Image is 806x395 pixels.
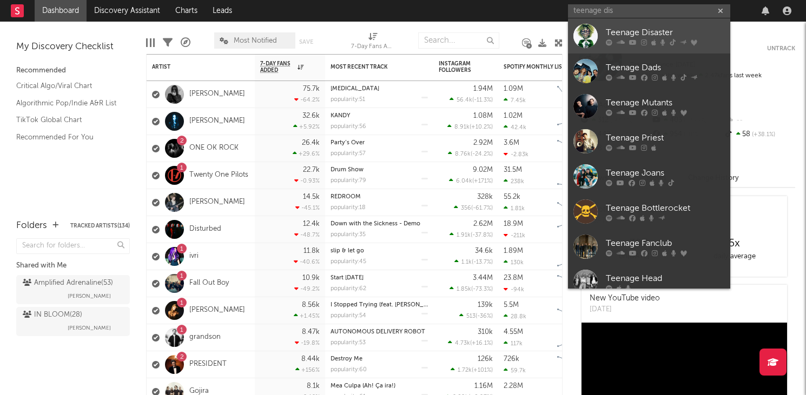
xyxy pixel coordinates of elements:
div: IN BLOOM ( 28 ) [23,309,82,322]
a: Recommended For You [16,131,119,143]
div: 7-Day Fans Added (7-Day Fans Added) [351,41,394,53]
a: IN BLOOM(28)[PERSON_NAME] [16,307,130,336]
div: Teenage Disaster [606,26,725,39]
div: popularity: 18 [331,205,366,211]
span: 7-Day Fans Added [260,61,295,73]
div: 55.2k [504,193,520,200]
svg: Chart title [552,324,601,351]
div: popularity: 62 [331,286,366,292]
div: 1.81k [504,205,525,212]
div: -2.83k [504,151,528,158]
a: Critical Algo/Viral Chart [16,80,119,92]
div: ( ) [459,312,493,319]
svg: Chart title [552,108,601,135]
span: -24.2 % [472,151,491,157]
div: -48.7 % [294,231,320,238]
div: popularity: 51 [331,97,365,103]
div: Spotify Monthly Listeners [504,64,585,70]
div: 7-Day Fans Added (7-Day Fans Added) [351,27,394,58]
svg: Chart title [552,189,601,216]
div: -49.2 % [294,285,320,292]
div: -19.8 % [295,339,320,346]
a: Algorithmic Pop/Indie A&R List [16,97,119,109]
div: 28.8k [504,313,526,320]
span: 4.73k [455,340,470,346]
span: -37.8 % [472,232,491,238]
div: Destroy Me [331,356,428,362]
div: 5.5M [504,302,519,309]
div: ( ) [454,258,493,265]
span: 6.04k [456,178,472,184]
div: popularity: 57 [331,151,366,157]
div: Teenage Fanclub [606,237,725,250]
div: 8.47k [302,329,320,336]
span: 56.4k [457,97,472,103]
div: -45.1 % [295,204,320,211]
div: REDROOM [331,194,428,200]
div: ( ) [449,177,493,184]
svg: Chart title [552,135,601,162]
span: +171 % [474,178,491,184]
a: ONE OK ROCK [189,144,239,153]
div: daily average [684,250,784,263]
span: -36 % [477,313,491,319]
div: 8.1k [307,383,320,390]
a: Twenty One Pilots [189,171,248,180]
span: 1.91k [457,232,471,238]
div: 23.8M [504,275,523,282]
div: 75.7k [303,85,320,92]
span: Most Notified [234,37,277,44]
a: KANDY [331,113,350,119]
span: 513 [466,313,475,319]
span: 1.1k [461,259,472,265]
div: Down with the Sickness - Demo [331,221,428,227]
svg: Chart title [552,351,601,378]
svg: Chart title [552,270,601,297]
div: Recommended [16,64,130,77]
div: 130k [504,259,524,266]
div: AUTONOMOUS DELIVERY ROBOT [331,329,428,335]
div: ( ) [447,123,493,130]
div: 126k [478,356,493,363]
div: ( ) [450,231,493,238]
div: Folders [16,219,47,232]
div: 9.02M [473,166,493,173]
div: slip & let go [331,248,428,254]
div: 5 x [684,237,784,250]
div: -0.93 % [294,177,320,184]
div: +1.45 % [294,312,320,319]
a: Start [DATE] [331,275,364,281]
a: [PERSON_NAME] [189,90,245,99]
span: 1.72k [458,367,472,373]
svg: Chart title [552,297,601,324]
div: ( ) [450,96,493,103]
div: 1.94M [473,85,493,92]
div: Teenage Mutants [606,96,725,109]
div: Amplified Adrenaline ( 53 ) [23,277,113,290]
div: 2.62M [473,220,493,227]
div: 8.44k [301,356,320,363]
div: 31.5M [504,166,522,173]
a: [MEDICAL_DATA] [331,86,379,92]
a: Teenage Mutants [568,89,730,124]
span: +10.2 % [471,124,491,130]
div: Instagram Followers [439,61,477,73]
div: Mea Culpa (Ah! Ça ira!) [331,383,428,389]
div: +29.6 % [293,150,320,157]
a: [PERSON_NAME] [189,306,245,315]
div: Drum Show [331,167,428,173]
a: I Stopped Trying (feat. [PERSON_NAME]) [331,302,444,308]
div: 42.4k [504,124,526,131]
a: Amplified Adrenaline(53)[PERSON_NAME] [16,275,130,304]
svg: Chart title [552,162,601,189]
a: Teenage Disaster [568,18,730,53]
div: ( ) [450,285,493,292]
a: slip & let go [331,248,364,254]
div: 139k [478,302,493,309]
div: 2.28M [504,383,523,390]
span: [PERSON_NAME] [68,290,111,303]
div: Start Today [331,275,428,281]
div: -211k [504,232,525,239]
div: +5.92 % [293,123,320,130]
span: 8.76k [455,151,471,157]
